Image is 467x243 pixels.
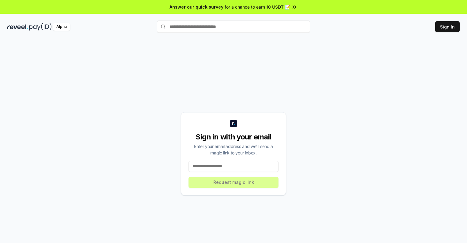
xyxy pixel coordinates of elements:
[225,4,290,10] span: for a chance to earn 10 USDT 📝
[170,4,223,10] span: Answer our quick survey
[53,23,70,31] div: Alpha
[189,132,278,142] div: Sign in with your email
[29,23,52,31] img: pay_id
[7,23,28,31] img: reveel_dark
[230,120,237,127] img: logo_small
[189,143,278,156] div: Enter your email address and we’ll send a magic link to your inbox.
[435,21,460,32] button: Sign In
